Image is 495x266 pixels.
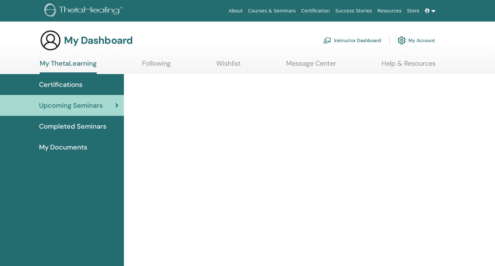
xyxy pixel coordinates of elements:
[286,59,336,72] a: Message Center
[226,5,245,17] a: About
[404,5,422,17] a: Store
[40,59,97,74] a: My ThetaLearning
[40,30,61,51] img: generic-user-icon.jpg
[39,121,106,131] span: Completed Seminars
[298,5,332,17] a: Certification
[39,100,103,110] span: Upcoming Seminars
[398,33,435,48] a: My Account
[375,5,404,17] a: Resources
[44,3,125,19] img: logo.png
[39,142,87,152] span: My Documents
[382,59,436,72] a: Help & Resources
[64,34,133,46] h3: My Dashboard
[323,33,381,48] a: Instructor Dashboard
[245,5,299,17] a: Courses & Seminars
[39,79,82,90] span: Certifications
[333,5,375,17] a: Success Stories
[142,59,171,72] a: Following
[216,59,241,72] a: Wishlist
[398,35,406,46] img: cog.svg
[323,37,331,43] img: chalkboard-teacher.svg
